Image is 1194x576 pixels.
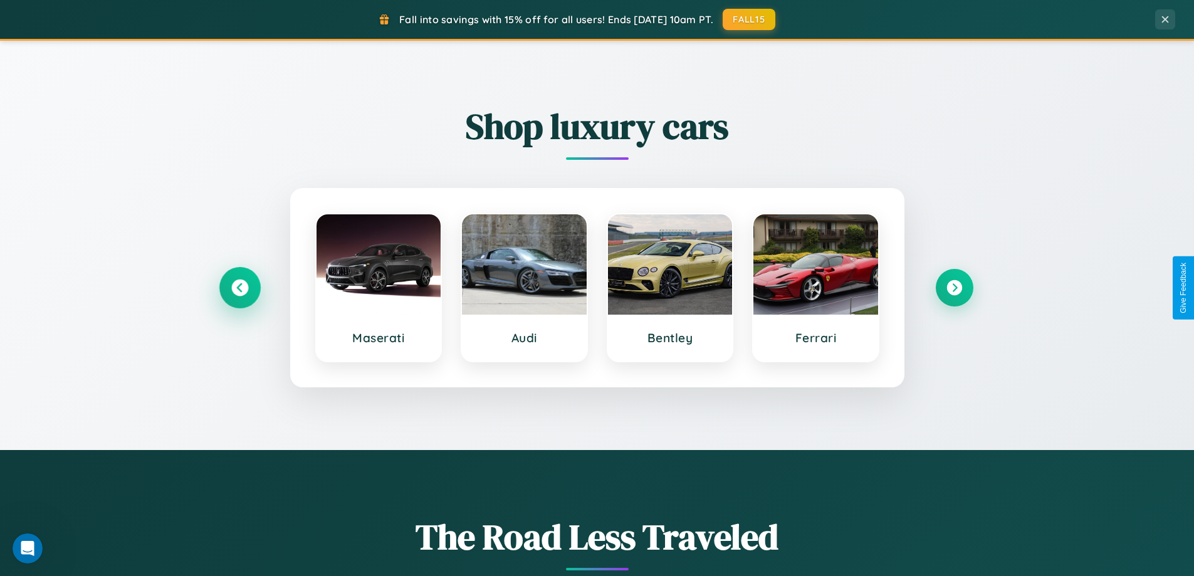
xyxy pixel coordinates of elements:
[399,13,713,26] span: Fall into savings with 15% off for all users! Ends [DATE] 10am PT.
[621,330,720,345] h3: Bentley
[329,330,429,345] h3: Maserati
[221,513,973,561] h1: The Road Less Traveled
[766,330,866,345] h3: Ferrari
[13,533,43,563] iframe: Intercom live chat
[474,330,574,345] h3: Audi
[1179,263,1188,313] div: Give Feedback
[221,102,973,150] h2: Shop luxury cars
[723,9,775,30] button: FALL15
